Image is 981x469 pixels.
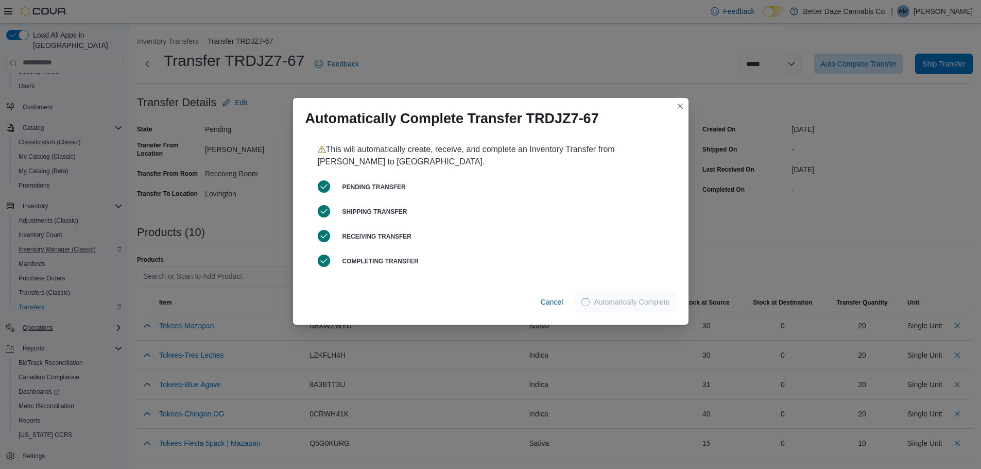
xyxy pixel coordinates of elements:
h6: Shipping Transfer [342,208,664,216]
p: This will automatically create, receive, and complete an Inventory Transfer from [PERSON_NAME] to... [318,143,664,168]
button: Cancel [537,292,567,312]
button: LoadingAutomatically Complete [575,292,676,312]
h6: Completing Transfer [342,257,664,265]
span: Loading [580,296,592,308]
button: Closes this modal window [674,100,686,112]
h6: Pending Transfer [342,183,664,191]
h6: Receiving Transfer [342,232,664,241]
span: Cancel [541,297,563,307]
h1: Automatically Complete Transfer TRDJZ7-67 [305,110,599,127]
span: Automatically Complete [594,297,669,307]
